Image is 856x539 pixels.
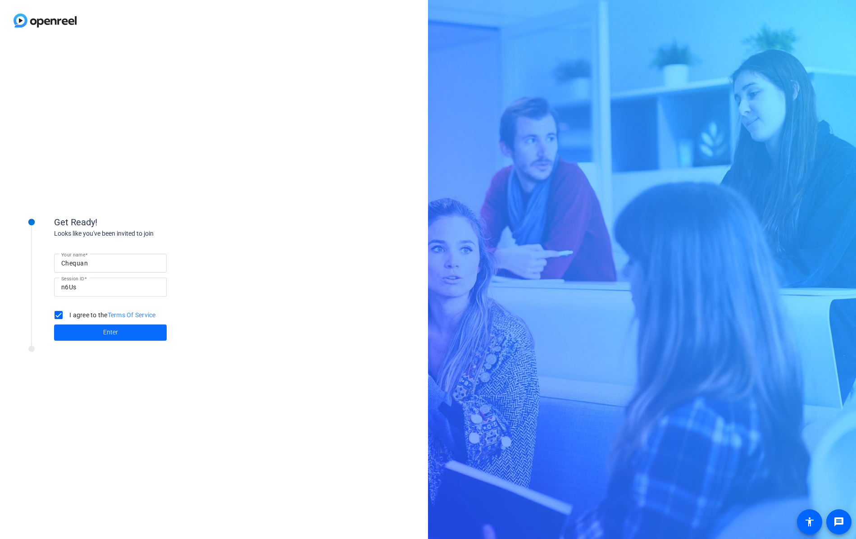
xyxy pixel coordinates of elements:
[103,328,118,337] span: Enter
[804,516,815,527] mat-icon: accessibility
[833,516,844,527] mat-icon: message
[61,252,85,257] mat-label: Your name
[54,229,234,238] div: Looks like you've been invited to join
[61,276,84,281] mat-label: Session ID
[54,215,234,229] div: Get Ready!
[68,311,156,320] label: I agree to the
[54,324,167,341] button: Enter
[108,311,156,319] a: Terms Of Service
